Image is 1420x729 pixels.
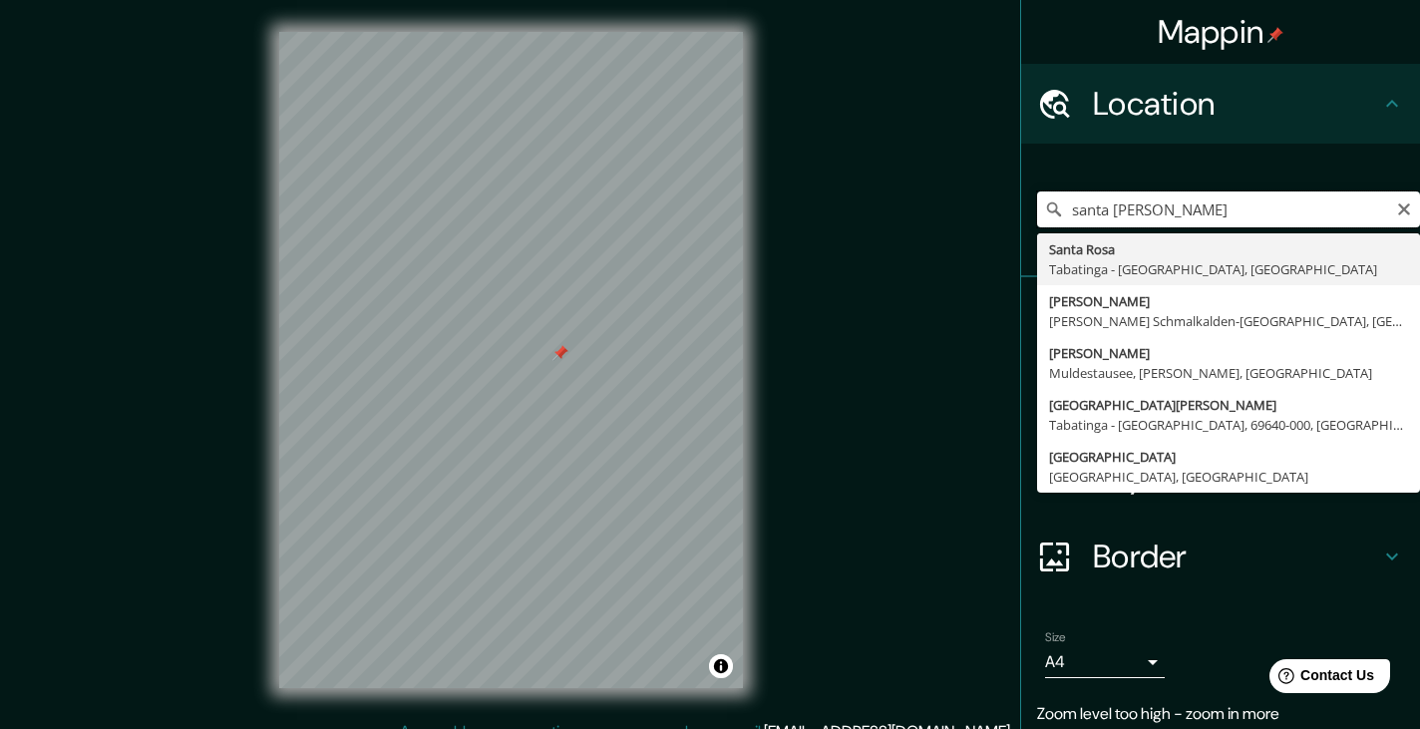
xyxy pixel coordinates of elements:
[1021,437,1420,517] div: Layout
[1049,259,1408,279] div: Tabatinga - [GEOGRAPHIC_DATA], [GEOGRAPHIC_DATA]
[1049,239,1408,259] div: Santa Rosa
[1049,467,1408,487] div: [GEOGRAPHIC_DATA], [GEOGRAPHIC_DATA]
[1049,343,1408,363] div: [PERSON_NAME]
[1037,702,1404,726] p: Zoom level too high - zoom in more
[1049,415,1408,435] div: Tabatinga - [GEOGRAPHIC_DATA], 69640-000, [GEOGRAPHIC_DATA]
[1093,84,1380,124] h4: Location
[1093,457,1380,497] h4: Layout
[1396,198,1412,217] button: Clear
[1021,64,1420,144] div: Location
[1021,517,1420,596] div: Border
[1267,27,1283,43] img: pin-icon.png
[1045,629,1066,646] label: Size
[1021,277,1420,357] div: Pins
[1049,291,1408,311] div: [PERSON_NAME]
[1045,646,1165,678] div: A4
[1049,363,1408,383] div: Muldestausee, [PERSON_NAME], [GEOGRAPHIC_DATA]
[1093,537,1380,576] h4: Border
[709,654,733,678] button: Toggle attribution
[279,32,743,688] canvas: Map
[1242,651,1398,707] iframe: Help widget launcher
[1049,395,1408,415] div: [GEOGRAPHIC_DATA][PERSON_NAME]
[1049,311,1408,331] div: [PERSON_NAME] Schmalkalden-[GEOGRAPHIC_DATA], [GEOGRAPHIC_DATA], [GEOGRAPHIC_DATA]
[1021,357,1420,437] div: Style
[1037,191,1420,227] input: Pick your city or area
[1049,447,1408,467] div: [GEOGRAPHIC_DATA]
[1158,12,1284,52] h4: Mappin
